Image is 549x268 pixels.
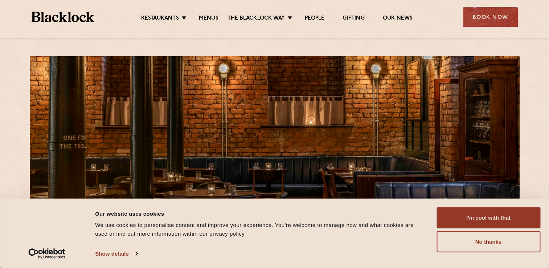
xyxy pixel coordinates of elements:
[95,221,420,238] div: We use cookies to personalise content and improve your experience. You're welcome to manage how a...
[463,7,518,27] div: Book Now
[343,15,364,23] a: Gifting
[32,12,94,22] img: BL_Textured_Logo-footer-cropped.svg
[305,15,324,23] a: People
[437,231,540,252] button: No thanks
[95,248,137,259] a: Show details
[228,15,285,23] a: The Blacklock Way
[95,209,420,218] div: Our website uses cookies
[141,15,179,23] a: Restaurants
[383,15,413,23] a: Our News
[199,15,218,23] a: Menus
[437,207,540,228] button: I'm cool with that
[15,248,79,259] a: Usercentrics Cookiebot - opens in a new window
